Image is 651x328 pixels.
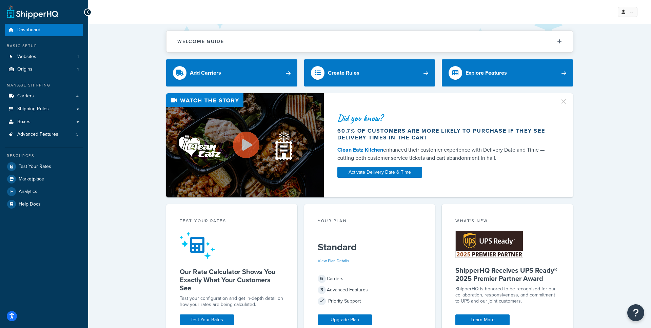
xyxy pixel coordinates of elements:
div: Advanced Features [318,285,422,295]
img: Video thumbnail [166,93,324,197]
span: 3 [318,286,326,294]
a: Create Rules [304,59,435,86]
div: enhanced their customer experience with Delivery Date and Time — cutting both customer service ti... [337,146,552,162]
li: Advanced Features [5,128,83,141]
h5: Standard [318,242,422,253]
span: 3 [76,132,79,137]
div: Create Rules [328,68,359,78]
a: Websites1 [5,51,83,63]
span: Carriers [17,93,34,99]
a: Marketplace [5,173,83,185]
a: View Plan Details [318,258,349,264]
p: ShipperHQ is honored to be recognized for our collaboration, responsiveness, and commitment to UP... [455,286,559,304]
button: Welcome Guide [166,31,573,52]
span: Advanced Features [17,132,58,137]
a: Test Your Rates [5,160,83,173]
div: What's New [455,218,559,226]
a: Carriers4 [5,90,83,102]
li: Carriers [5,90,83,102]
a: Dashboard [5,24,83,36]
span: Test Your Rates [19,164,51,170]
div: Explore Features [466,68,507,78]
a: Help Docs [5,198,83,210]
div: Add Carriers [190,68,221,78]
div: Test your configuration and get in-depth detail on how your rates are being calculated. [180,295,284,308]
h2: Welcome Guide [177,39,224,44]
div: Manage Shipping [5,82,83,88]
a: Activate Delivery Date & Time [337,167,422,178]
span: Websites [17,54,36,60]
a: Upgrade Plan [318,314,372,325]
a: Add Carriers [166,59,297,86]
a: Clean Eatz Kitchen [337,146,383,154]
a: Boxes [5,116,83,128]
span: 4 [76,93,79,99]
span: Marketplace [19,176,44,182]
span: Origins [17,66,33,72]
span: 1 [77,66,79,72]
div: Your Plan [318,218,422,226]
div: Did you know? [337,113,552,123]
a: Origins1 [5,63,83,76]
a: Analytics [5,186,83,198]
a: Learn More [455,314,510,325]
div: Priority Support [318,296,422,306]
span: Boxes [17,119,31,125]
button: Open Resource Center [627,304,644,321]
span: Help Docs [19,201,41,207]
span: Shipping Rules [17,106,49,112]
h5: Our Rate Calculator Shows You Exactly What Your Customers See [180,268,284,292]
h5: ShipperHQ Receives UPS Ready® 2025 Premier Partner Award [455,266,559,283]
a: Advanced Features3 [5,128,83,141]
span: 6 [318,275,326,283]
span: 1 [77,54,79,60]
li: Origins [5,63,83,76]
a: Test Your Rates [180,314,234,325]
span: Dashboard [17,27,40,33]
div: Resources [5,153,83,159]
div: Basic Setup [5,43,83,49]
span: Analytics [19,189,37,195]
a: Explore Features [442,59,573,86]
li: Websites [5,51,83,63]
div: Test your rates [180,218,284,226]
div: 60.7% of customers are more likely to purchase if they see delivery times in the cart [337,128,552,141]
a: Shipping Rules [5,103,83,115]
div: Carriers [318,274,422,284]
